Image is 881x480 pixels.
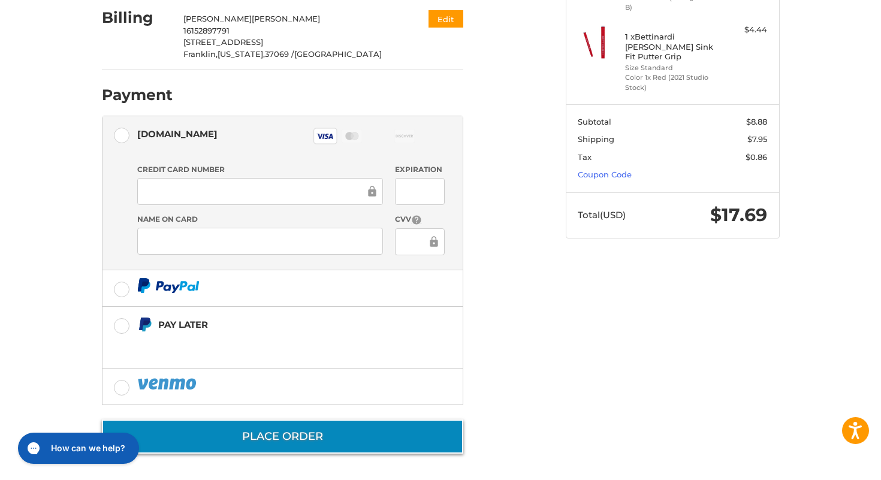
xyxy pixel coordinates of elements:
label: Credit Card Number [137,164,383,175]
li: Color 1x Red (2021 Studio Stock) [625,73,717,92]
label: CVV [395,214,445,225]
span: [PERSON_NAME] [252,14,320,23]
img: Pay Later icon [137,317,152,332]
span: $0.86 [746,152,767,162]
iframe: Gorgias live chat messenger [12,428,143,468]
span: $8.88 [746,117,767,126]
label: Expiration [395,164,445,175]
iframe: PayPal Message 1 [137,334,388,354]
span: Shipping [578,134,614,144]
div: Pay Later [158,315,388,334]
span: 37069 / [265,49,294,59]
span: [GEOGRAPHIC_DATA] [294,49,382,59]
h2: Billing [102,8,172,27]
div: $4.44 [720,24,767,36]
span: Subtotal [578,117,611,126]
button: Place Order [102,419,463,454]
img: PayPal icon [137,278,200,293]
span: Tax [578,152,592,162]
li: Size Standard [625,63,717,73]
a: Coupon Code [578,170,632,179]
span: Franklin, [183,49,218,59]
span: $7.95 [747,134,767,144]
div: [DOMAIN_NAME] [137,124,218,144]
span: $17.69 [710,204,767,226]
img: PayPal icon [137,376,198,391]
span: Total (USD) [578,209,626,221]
h2: Payment [102,86,173,104]
label: Name on Card [137,214,383,225]
span: 16152897791 [183,26,230,35]
span: [PERSON_NAME] [183,14,252,23]
h4: 1 x Bettinardi [PERSON_NAME] Sink Fit Putter Grip [625,32,717,61]
button: Edit [429,10,463,28]
span: [STREET_ADDRESS] [183,37,263,47]
span: [US_STATE], [218,49,265,59]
